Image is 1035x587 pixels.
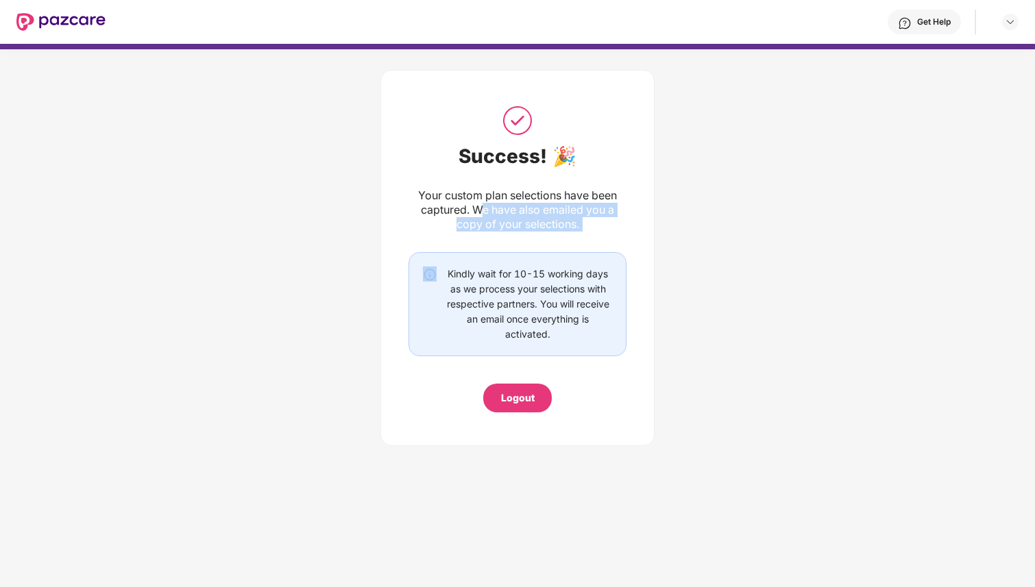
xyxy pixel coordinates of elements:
[501,390,535,405] div: Logout
[409,145,626,168] div: Success! 🎉
[1005,16,1016,27] img: svg+xml;base64,PHN2ZyBpZD0iRHJvcGRvd24tMzJ4MzIiIHhtbG5zPSJodHRwOi8vd3d3LnczLm9yZy8yMDAwL3N2ZyIgd2...
[917,16,951,27] div: Get Help
[423,268,437,282] img: svg+xml;base64,PHN2ZyBpZD0iSW5mby0yMHgyMCIgeG1sbnM9Imh0dHA6Ly93d3cudzMub3JnLzIwMDAvc3ZnIiB3aWR0aD...
[409,188,626,232] div: Your custom plan selections have been captured. We have also emailed you a copy of your selections.
[443,266,612,342] div: Kindly wait for 10-15 working days as we process your selections with respective partners. You wi...
[16,13,106,31] img: New Pazcare Logo
[898,16,912,30] img: svg+xml;base64,PHN2ZyBpZD0iSGVscC0zMngzMiIgeG1sbnM9Imh0dHA6Ly93d3cudzMub3JnLzIwMDAvc3ZnIiB3aWR0aD...
[500,103,535,138] img: svg+xml;base64,PHN2ZyB3aWR0aD0iNTAiIGhlaWdodD0iNTAiIHZpZXdCb3g9IjAgMCA1MCA1MCIgZmlsbD0ibm9uZSIgeG...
